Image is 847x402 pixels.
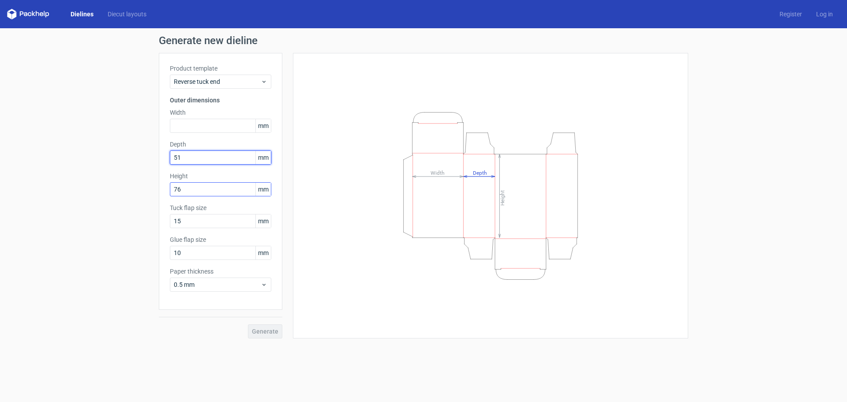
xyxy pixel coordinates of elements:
tspan: Width [431,169,445,176]
label: Depth [170,140,271,149]
a: Log in [809,10,840,19]
label: Product template [170,64,271,73]
label: Paper thickness [170,267,271,276]
label: Height [170,172,271,180]
span: mm [255,214,271,228]
span: mm [255,119,271,132]
label: Glue flap size [170,235,271,244]
span: Reverse tuck end [174,77,261,86]
h3: Outer dimensions [170,96,271,105]
h1: Generate new dieline [159,35,688,46]
a: Dielines [64,10,101,19]
tspan: Depth [473,169,487,176]
tspan: Height [499,190,506,205]
span: 0.5 mm [174,280,261,289]
label: Width [170,108,271,117]
span: mm [255,183,271,196]
a: Register [772,10,809,19]
span: mm [255,151,271,164]
span: mm [255,246,271,259]
a: Diecut layouts [101,10,154,19]
label: Tuck flap size [170,203,271,212]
